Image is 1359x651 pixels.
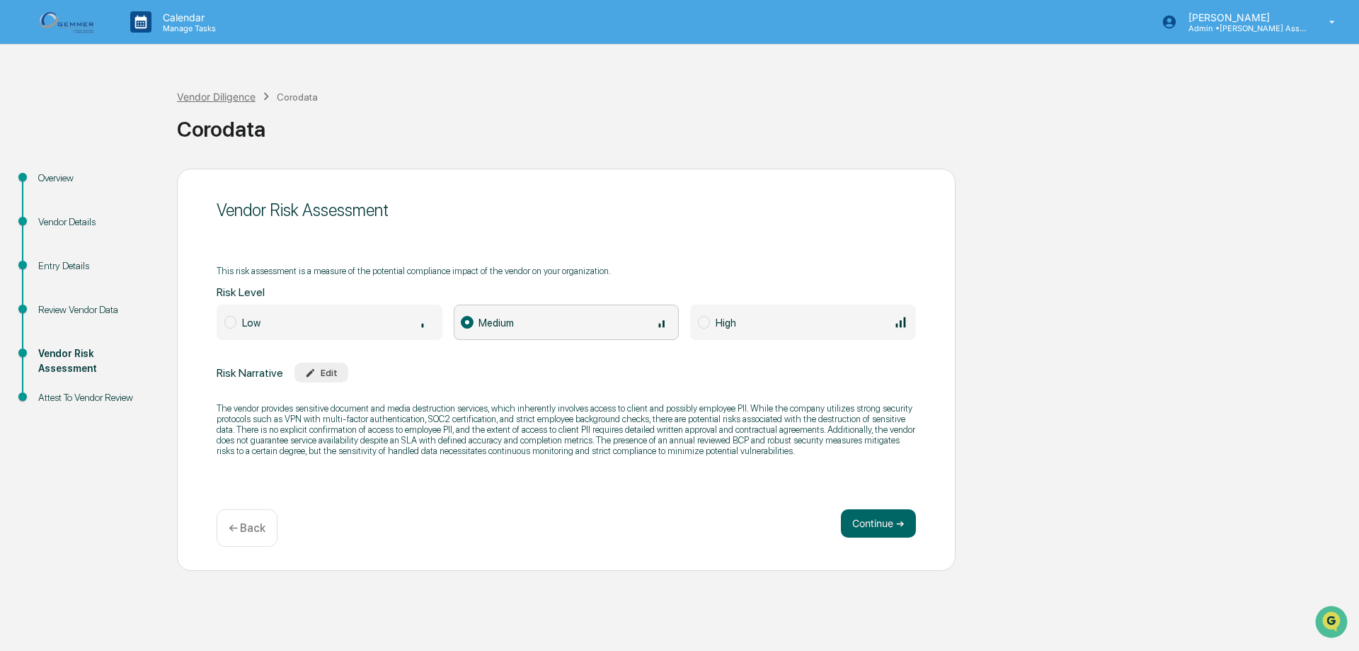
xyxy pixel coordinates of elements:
span: Medium [478,317,514,329]
p: Manage Tasks [151,23,223,33]
span: High [716,317,736,329]
div: Overview [38,171,154,186]
a: 🔎Data Lookup [8,200,95,225]
div: Risk Narrative [217,363,916,383]
span: Attestations [117,179,176,193]
button: Start new chat [241,113,258,130]
span: Pylon [141,240,171,251]
p: How can we help? [14,30,258,52]
img: logo [34,8,102,35]
div: Vendor Details [38,215,154,230]
div: Review Vendor Data [38,302,154,317]
div: Vendor Risk Assessment [38,346,154,376]
p: ← Back [229,521,265,535]
div: Corodata [177,116,1352,142]
div: Vendor Diligence [177,91,256,103]
div: Entry Details [38,259,154,273]
span: Data Lookup [28,205,89,220]
span: Preclearance [28,179,91,193]
div: Attest To Vendor Review [38,390,154,405]
div: Edit [305,368,338,378]
a: 🖐️Preclearance [8,173,97,198]
p: Admin • [PERSON_NAME] Asset Management [1177,23,1309,33]
img: 1746055101610-c473b297-6a78-478c-a979-82029cc54cd1 [14,108,40,134]
p: [PERSON_NAME] [1177,11,1309,23]
div: Corodata [277,91,318,103]
p: This risk assessment is a measure of the potential compliance impact of the vendor on your organi... [217,266,611,276]
p: The vendor provides sensitive document and media destruction services, which inherently involves ... [217,403,916,456]
span: Low [242,317,260,329]
div: Start new chat [48,108,232,123]
div: We're available if you need us! [48,123,179,134]
a: Powered byPylon [100,239,171,251]
a: 🗄️Attestations [97,173,181,198]
div: Risk Level [217,285,916,299]
button: Edit [294,363,348,383]
div: 🗄️ [103,180,114,191]
div: 🖐️ [14,180,25,191]
button: Continue ➔ [841,509,916,538]
div: 🔎 [14,207,25,218]
p: Calendar [151,11,223,23]
iframe: Open customer support [1314,604,1352,642]
div: Vendor Risk Assessment [217,200,916,220]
